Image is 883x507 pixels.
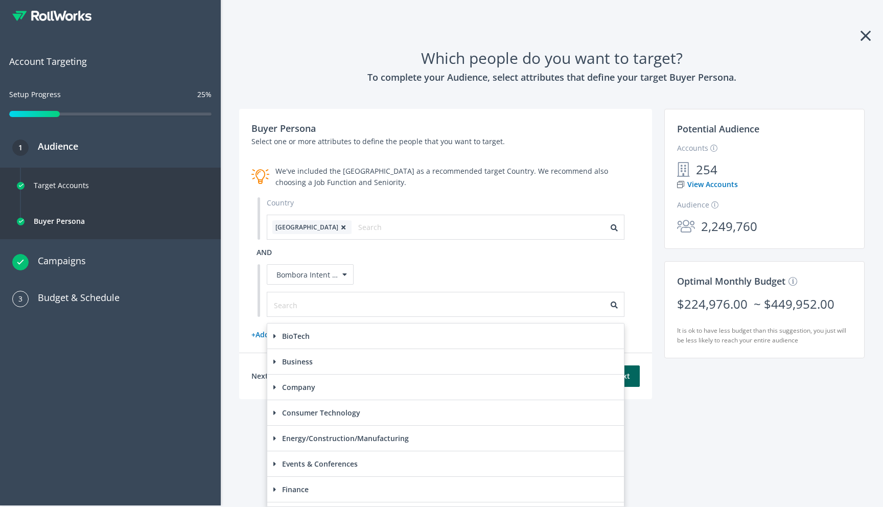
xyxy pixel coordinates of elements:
div: RollWorks [12,11,208,21]
div: 449,952.00 [771,294,834,314]
label: Finance [273,484,309,495]
h3: To complete your Audience, select attributes that define your target Buyer Persona. [239,70,865,84]
label: Events & Conferences [273,458,358,470]
p: Select one or more attributes to define the people that you want to target. [251,136,640,147]
span: 3 [18,291,22,307]
h5: It is ok to have less budget than this suggestion, you just will be less likely to reach your ent... [677,326,852,345]
h3: Audience [29,139,78,153]
h3: Buyer Persona [251,121,640,135]
span: 254 [690,160,724,179]
h3: Campaigns [29,253,86,268]
span: 1 [18,140,22,156]
label: Consumer Technology [273,407,360,419]
div: We've included the [GEOGRAPHIC_DATA] as a recommended target Country. We recommend also choosing ... [275,166,640,188]
div: 25% [197,89,212,100]
label: Energy/Construction/Manufacturing [273,433,409,444]
h3: Potential Audience [677,122,852,142]
input: Search [274,299,365,311]
label: BioTech [273,331,310,342]
div: Bombora Intent Topics [267,264,354,285]
div: Target Accounts [34,173,89,198]
div: Buyer Persona [34,209,85,234]
label: Accounts [677,143,717,154]
span: Optimal Monthly Budget [677,275,788,287]
label: Country [267,197,294,209]
span: Account Targeting [9,54,212,68]
a: + Add another attribute [251,330,333,339]
span: ~ [754,294,761,314]
input: Search [358,220,450,235]
span: and [257,247,272,257]
div: $ [764,294,771,314]
div: $ [677,294,684,314]
label: Business [273,356,313,367]
span: [GEOGRAPHIC_DATA] [275,220,338,235]
div: 224,976.00 [684,294,748,314]
h4: Next: Campaigns [251,371,311,382]
h3: Budget & Schedule [29,290,120,305]
label: Company [273,382,315,393]
span: 2,249,760 [695,217,763,236]
a: View Accounts [677,179,738,190]
label: Audience [677,199,718,211]
div: Setup Progress [9,89,61,109]
h1: Which people do you want to target? [239,46,865,70]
